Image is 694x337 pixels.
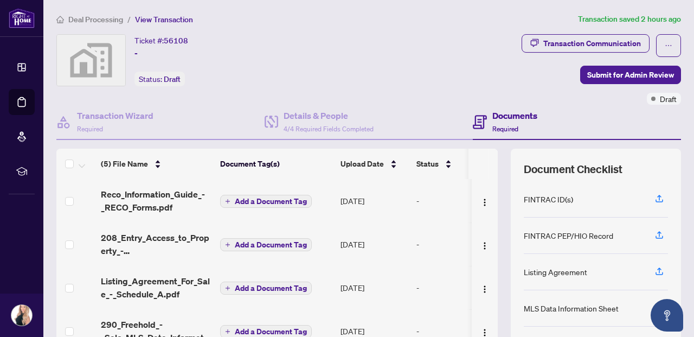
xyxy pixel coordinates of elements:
[524,193,573,205] div: FINTRAC ID(s)
[134,47,138,60] span: -
[225,242,230,247] span: plus
[651,299,683,332] button: Open asap
[134,34,188,47] div: Ticket #:
[524,266,587,278] div: Listing Agreement
[225,329,230,334] span: plus
[416,282,500,294] div: -
[68,15,123,24] span: Deal Processing
[57,35,125,86] img: svg%3e
[480,241,489,250] img: Logo
[480,198,489,207] img: Logo
[164,36,188,46] span: 56108
[9,8,35,28] img: logo
[336,266,412,309] td: [DATE]
[522,34,650,53] button: Transaction Communication
[476,279,493,296] button: Logo
[225,285,230,291] span: plus
[134,72,185,86] div: Status:
[220,238,312,252] button: Add a Document Tag
[476,192,493,209] button: Logo
[524,162,622,177] span: Document Checklist
[97,149,216,179] th: (5) File Name
[524,302,619,314] div: MLS Data Information Sheet
[524,230,613,241] div: FINTRAC PEP/HIO Record
[101,188,211,214] span: Reco_Information_Guide_-_RECO_Forms.pdf
[284,125,374,133] span: 4/4 Required Fields Completed
[480,285,489,294] img: Logo
[284,109,374,122] h4: Details & People
[416,325,500,337] div: -
[101,231,211,257] span: 208_Entry_Access_to_Property_-_Seller_Acknowledgement_-_PropTx-[PERSON_NAME].pdf
[578,13,681,26] article: Transaction saved 2 hours ago
[476,236,493,253] button: Logo
[135,15,193,24] span: View Transaction
[416,238,500,250] div: -
[220,282,312,295] button: Add a Document Tag
[225,199,230,204] span: plus
[220,238,312,251] button: Add a Document Tag
[543,35,641,52] div: Transaction Communication
[11,305,32,326] img: Profile Icon
[480,328,489,337] img: Logo
[164,74,181,84] span: Draft
[492,109,537,122] h4: Documents
[77,125,103,133] span: Required
[416,158,439,170] span: Status
[220,194,312,208] button: Add a Document Tag
[340,158,384,170] span: Upload Date
[220,281,312,295] button: Add a Document Tag
[56,16,64,23] span: home
[412,149,504,179] th: Status
[235,241,307,249] span: Add a Document Tag
[127,13,131,26] li: /
[101,158,148,170] span: (5) File Name
[235,198,307,205] span: Add a Document Tag
[580,66,681,84] button: Submit for Admin Review
[235,284,307,292] span: Add a Document Tag
[336,179,412,222] td: [DATE]
[665,42,672,49] span: ellipsis
[235,328,307,335] span: Add a Document Tag
[336,149,412,179] th: Upload Date
[587,66,674,84] span: Submit for Admin Review
[77,109,153,122] h4: Transaction Wizard
[220,195,312,208] button: Add a Document Tag
[660,93,677,105] span: Draft
[492,125,518,133] span: Required
[416,195,500,207] div: -
[101,275,211,301] span: Listing_Agreement_For_Sale_-_Schedule_A.pdf
[216,149,336,179] th: Document Tag(s)
[336,222,412,266] td: [DATE]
